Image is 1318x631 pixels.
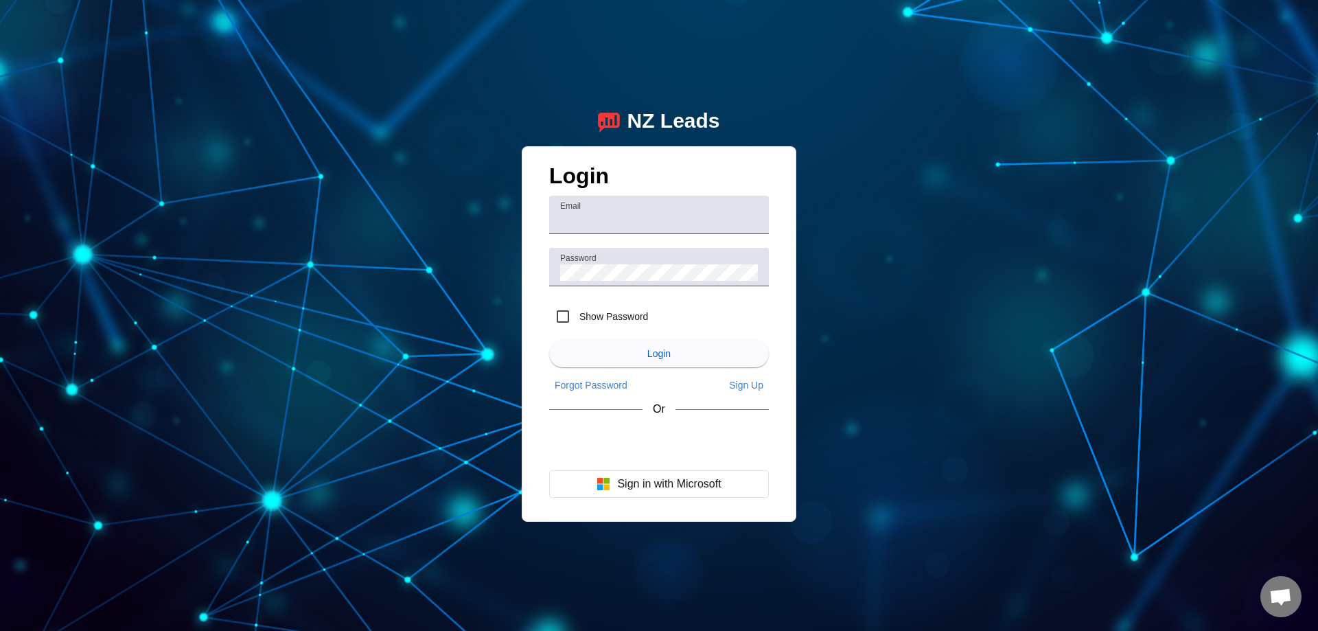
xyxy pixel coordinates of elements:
[549,470,769,498] button: Sign in with Microsoft
[653,403,665,415] span: Or
[560,202,581,211] mat-label: Email
[729,380,763,391] span: Sign Up
[647,348,671,359] span: Login
[598,109,620,133] img: logo
[1260,576,1302,617] a: Open chat
[542,428,776,458] iframe: Sign in with Google Button
[597,477,610,491] img: Microsoft logo
[560,254,597,263] mat-label: Password
[598,109,719,133] a: logoNZ Leads
[549,340,769,367] button: Login
[549,163,769,196] h1: Login
[627,109,719,133] div: NZ Leads
[555,380,627,391] span: Forgot Password
[577,310,648,323] label: Show Password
